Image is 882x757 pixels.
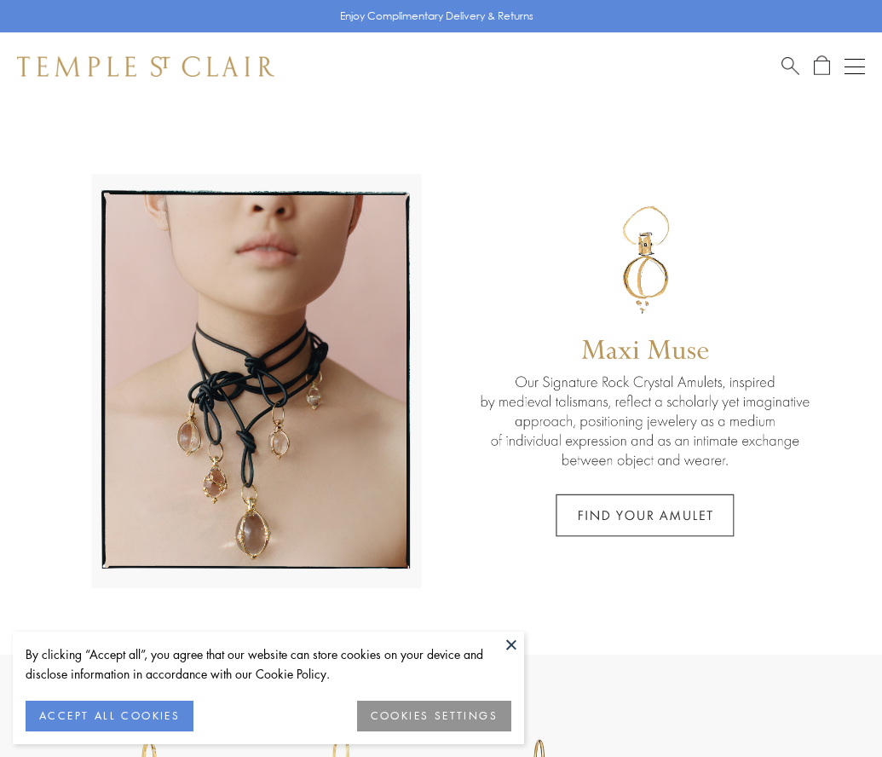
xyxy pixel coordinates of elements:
p: Enjoy Complimentary Delivery & Returns [340,8,533,25]
button: Open navigation [845,56,865,77]
button: ACCEPT ALL COOKIES [26,701,193,731]
button: COOKIES SETTINGS [357,701,511,731]
img: Temple St. Clair [17,56,274,77]
a: Open Shopping Bag [814,55,830,77]
div: By clicking “Accept all”, you agree that our website can store cookies on your device and disclos... [26,644,511,684]
a: Search [781,55,799,77]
